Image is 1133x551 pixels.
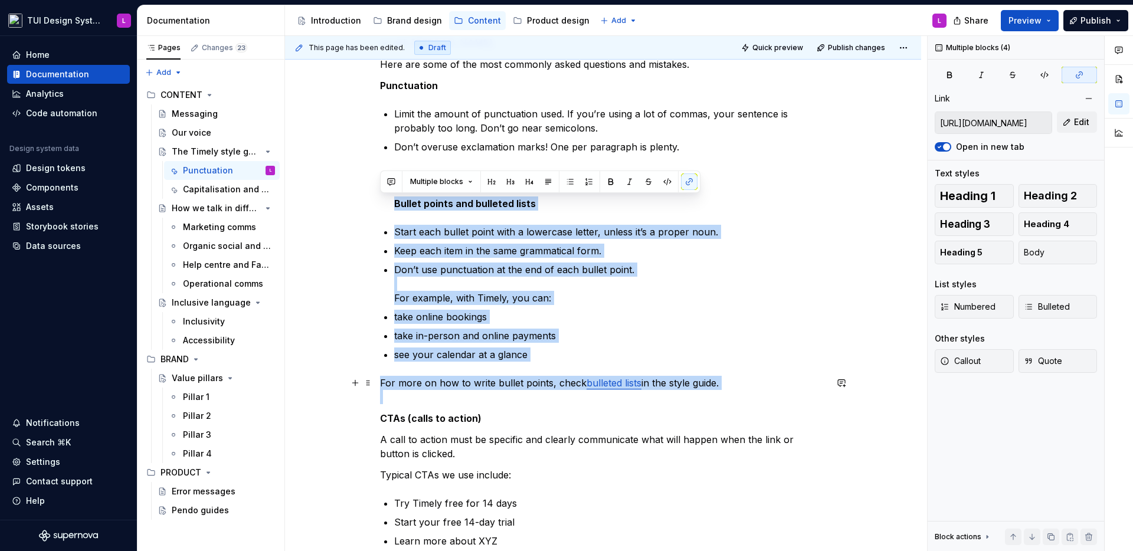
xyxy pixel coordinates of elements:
[935,241,1014,264] button: Heading 5
[9,144,79,153] div: Design system data
[26,221,99,232] div: Storybook stories
[172,108,218,120] div: Messaging
[940,301,996,313] span: Numbered
[27,15,103,27] div: TUI Design System
[1019,241,1098,264] button: Body
[183,410,211,422] div: Pillar 2
[387,15,442,27] div: Brand design
[147,15,280,27] div: Documentation
[935,212,1014,236] button: Heading 3
[183,448,212,460] div: Pillar 4
[1019,184,1098,208] button: Heading 2
[7,198,130,217] a: Assets
[309,43,405,53] span: This page has been edited.
[26,68,89,80] div: Documentation
[940,355,981,367] span: Callout
[39,530,98,542] a: Supernova Logo
[26,456,60,468] div: Settings
[428,43,446,53] span: Draft
[292,11,366,30] a: Introduction
[164,331,280,350] a: Accessibility
[183,391,209,403] div: Pillar 1
[956,141,1024,153] label: Open in new tab
[26,49,50,61] div: Home
[172,202,261,214] div: How we talk in different channels
[935,295,1014,319] button: Numbered
[940,247,983,258] span: Heading 5
[380,412,482,424] strong: CTAs (calls to action)
[7,414,130,432] button: Notifications
[7,104,130,123] a: Code automation
[7,45,130,64] a: Home
[380,80,438,91] strong: Punctuation
[1019,212,1098,236] button: Heading 4
[26,417,80,429] div: Notifications
[938,16,941,25] div: L
[161,89,202,101] div: CONTENT
[153,123,280,142] a: Our voice
[1063,10,1128,31] button: Publish
[26,107,97,119] div: Code automation
[813,40,890,56] button: Publish changes
[164,274,280,293] a: Operational comms
[26,162,86,174] div: Design tokens
[935,532,981,542] div: Block actions
[164,425,280,444] a: Pillar 3
[7,491,130,510] button: Help
[146,43,181,53] div: Pages
[7,65,130,84] a: Documentation
[380,432,826,461] p: A call to action must be specific and clearly communicate what will happen when the link or butto...
[394,496,826,510] p: Try Timely free for 14 days
[1024,355,1062,367] span: Quote
[394,534,826,548] p: Learn more about XYZ
[947,10,996,31] button: Share
[142,86,280,104] div: CONTENT
[935,333,985,345] div: Other styles
[1057,111,1097,133] button: Edit
[7,178,130,197] a: Components
[164,255,280,274] a: Help centre and Facebook community
[142,463,280,482] div: PRODUCT
[153,142,280,161] a: The Timely style guide
[394,244,826,258] p: Keep each item in the same grammatical form.
[183,221,256,233] div: Marketing comms
[7,472,130,491] button: Contact support
[380,468,826,482] p: Typical CTAs we use include:
[172,297,251,309] div: Inclusive language
[587,377,641,389] a: bulleted lists
[394,107,826,135] p: Limit the amount of punctuation used. If you’re using a lot of commas, your sentence is probably ...
[394,198,536,209] strong: Bullet points and bulleted lists
[964,15,988,27] span: Share
[172,127,211,139] div: Our voice
[26,201,54,213] div: Assets
[380,57,826,71] p: Here are some of the most commonly asked questions and mistakes.
[153,369,280,388] a: Value pillars
[26,240,81,252] div: Data sources
[527,15,590,27] div: Product design
[26,495,45,507] div: Help
[172,486,235,497] div: Error messages
[235,43,247,53] span: 23
[26,182,78,193] div: Components
[449,11,506,30] a: Content
[1080,15,1111,27] span: Publish
[153,104,280,123] a: Messaging
[394,310,826,324] p: take online bookings
[468,15,501,27] div: Content
[1024,301,1070,313] span: Bulleted
[183,334,235,346] div: Accessibility
[142,350,280,369] div: BRAND
[202,43,247,53] div: Changes
[183,429,211,441] div: Pillar 3
[183,278,263,290] div: Operational comms
[142,64,186,81] button: Add
[164,237,280,255] a: Organic social and the blog
[122,16,126,25] div: L
[935,349,1014,373] button: Callout
[935,529,992,545] div: Block actions
[940,190,996,202] span: Heading 1
[7,433,130,452] button: Search ⌘K
[153,293,280,312] a: Inclusive language
[26,437,71,448] div: Search ⌘K
[394,140,826,211] p: Don’t overuse exclamation marks! One per paragraph is plenty.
